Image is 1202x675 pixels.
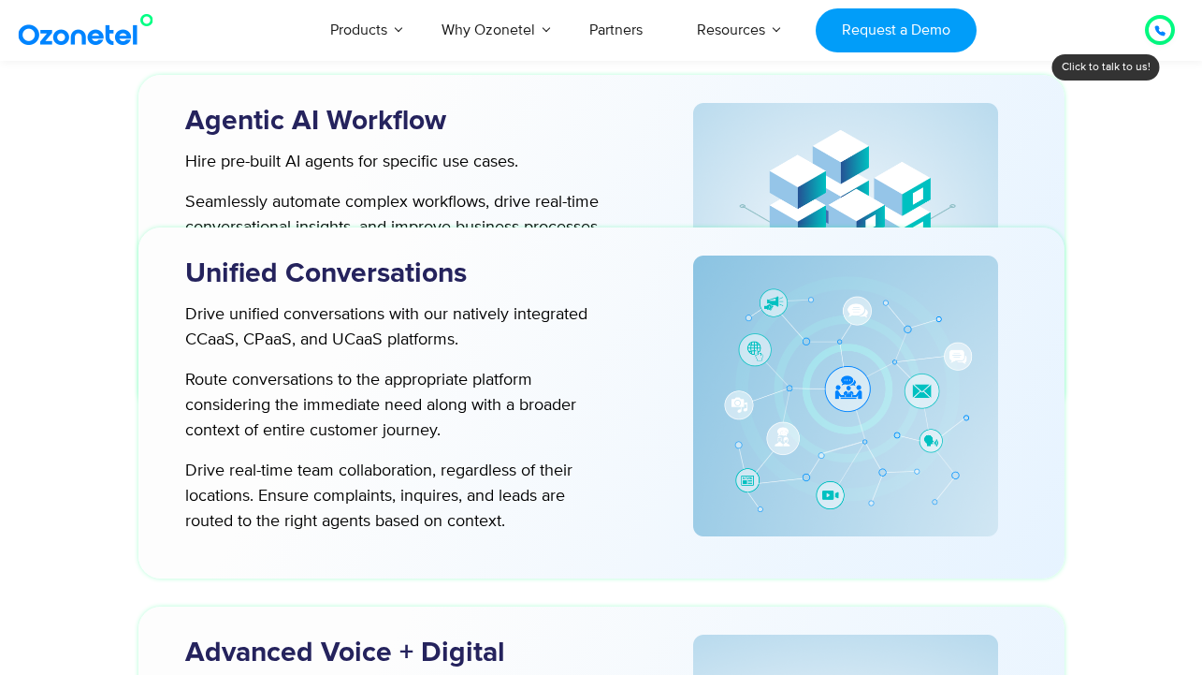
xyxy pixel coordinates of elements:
[185,256,637,292] h3: Unified Conversations
[185,459,603,535] p: Drive real-time team collaboration, regardless of their locations. Ensure complaints, inquires, a...
[185,190,603,241] p: Seamlessly automate complex workflows, drive real-time conversational insights, and improve busin...
[185,635,637,671] h3: Advanced Voice + Digital
[185,302,603,353] p: Drive unified conversations with our natively integrated CCaaS, CPaaS, and UCaaS platforms.
[185,103,637,139] h3: Agentic AI Workflow
[185,368,603,444] p: Route conversations to the appropriate platform considering the immediate need along with a broad...
[816,8,976,52] a: Request a Demo
[185,150,603,175] p: Hire pre-built AI agents for specific use cases.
